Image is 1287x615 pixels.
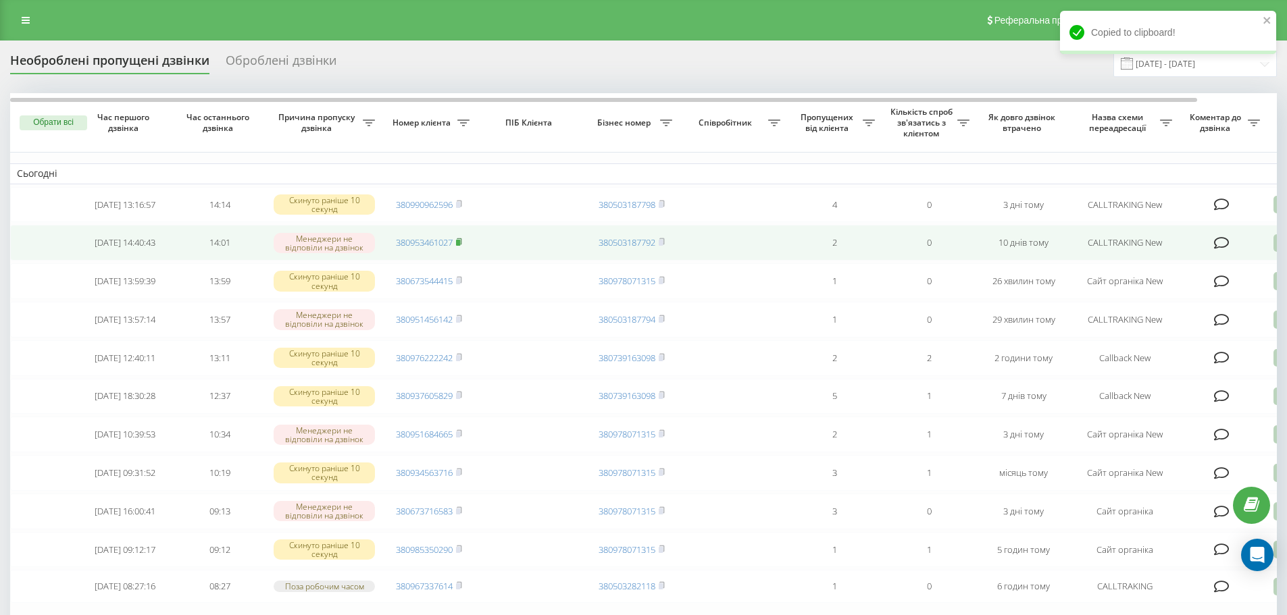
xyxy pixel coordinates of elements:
td: 3 [787,455,882,491]
span: Кількість спроб зв'язатись з клієнтом [888,107,957,138]
td: Сайт органіка [1071,493,1179,529]
a: 380739163098 [599,390,655,402]
a: 380503187798 [599,198,655,211]
td: 3 дні тому [976,417,1071,452]
div: Скинуто раніше 10 секунд [274,462,375,483]
a: 380503187794 [599,313,655,325]
a: 380978071315 [599,505,655,517]
div: Скинуто раніше 10 секунд [274,348,375,368]
a: 380978071315 [599,466,655,479]
td: [DATE] 09:31:52 [78,455,172,491]
div: Необроблені пропущені дзвінки [10,53,209,74]
a: 380503282118 [599,580,655,592]
button: Обрати всі [20,115,87,130]
a: 380978071315 [599,275,655,287]
td: 1 [787,263,882,299]
td: 09:13 [172,493,267,529]
span: Час першого дзвінка [89,112,161,133]
a: 380937605829 [396,390,453,402]
td: 1 [787,570,882,603]
span: Час останнього дзвінка [183,112,256,133]
div: Скинуто раніше 10 секунд [274,386,375,406]
span: Причина пропуску дзвінка [274,112,363,133]
a: 380978071315 [599,543,655,556]
span: Назва схеми переадресації [1078,112,1160,133]
td: [DATE] 09:12:17 [78,532,172,568]
td: 6 годин тому [976,570,1071,603]
td: 13:57 [172,302,267,338]
td: 3 дні тому [976,493,1071,529]
td: [DATE] 13:57:14 [78,302,172,338]
a: 380978071315 [599,428,655,440]
td: [DATE] 16:00:41 [78,493,172,529]
div: Менеджери не відповіли на дзвінок [274,233,375,253]
td: [DATE] 13:59:39 [78,263,172,299]
td: [DATE] 08:27:16 [78,570,172,603]
td: 0 [882,570,976,603]
td: [DATE] 10:39:53 [78,417,172,452]
span: Співробітник [686,117,768,128]
td: 3 дні тому [976,187,1071,223]
a: 380967337614 [396,580,453,592]
td: Сайт органіка New [1071,263,1179,299]
td: Сайт органіка New [1071,455,1179,491]
td: 2 години тому [976,340,1071,376]
td: Сайт органіка New [1071,417,1179,452]
td: 12:37 [172,379,267,415]
td: 1 [787,302,882,338]
td: Callback New [1071,379,1179,415]
td: 08:27 [172,570,267,603]
td: 1 [882,379,976,415]
td: [DATE] 12:40:11 [78,340,172,376]
td: 2 [787,417,882,452]
td: 1 [882,455,976,491]
td: Callback New [1071,340,1179,376]
a: 380503187792 [599,236,655,248]
a: 380976222242 [396,352,453,364]
a: 380673716583 [396,505,453,517]
td: CALLTRAKING New [1071,302,1179,338]
div: Менеджери не відповіли на дзвінок [274,425,375,445]
td: 0 [882,493,976,529]
td: 26 хвилин тому [976,263,1071,299]
a: 380951684665 [396,428,453,440]
td: CALLTRAKING [1071,570,1179,603]
a: 380990962596 [396,198,453,211]
div: Поза робочим часом [274,581,375,592]
td: 4 [787,187,882,223]
div: Оброблені дзвінки [226,53,336,74]
a: 380739163098 [599,352,655,364]
span: Як довго дзвінок втрачено [987,112,1060,133]
td: 0 [882,225,976,261]
td: місяць тому [976,455,1071,491]
td: 14:01 [172,225,267,261]
span: Коментар до дзвінка [1186,112,1248,133]
span: Реферальна програма [994,15,1094,26]
td: 0 [882,302,976,338]
td: 5 [787,379,882,415]
span: Номер клієнта [388,117,457,128]
span: ПІБ Клієнта [488,117,573,128]
td: 2 [787,340,882,376]
td: 1 [882,532,976,568]
td: 5 годин тому [976,532,1071,568]
td: 1 [787,532,882,568]
td: 29 хвилин тому [976,302,1071,338]
td: 2 [882,340,976,376]
td: [DATE] 14:40:43 [78,225,172,261]
div: Copied to clipboard! [1060,11,1276,54]
td: 09:12 [172,532,267,568]
td: 2 [787,225,882,261]
td: 1 [882,417,976,452]
span: Пропущених від клієнта [794,112,863,133]
td: 0 [882,263,976,299]
a: 380934563716 [396,466,453,479]
td: 10:34 [172,417,267,452]
td: CALLTRAKING New [1071,225,1179,261]
a: 380985350290 [396,543,453,556]
td: 10 днів тому [976,225,1071,261]
a: 380953461027 [396,236,453,248]
td: 7 днів тому [976,379,1071,415]
div: Open Intercom Messenger [1241,539,1273,571]
td: 14:14 [172,187,267,223]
